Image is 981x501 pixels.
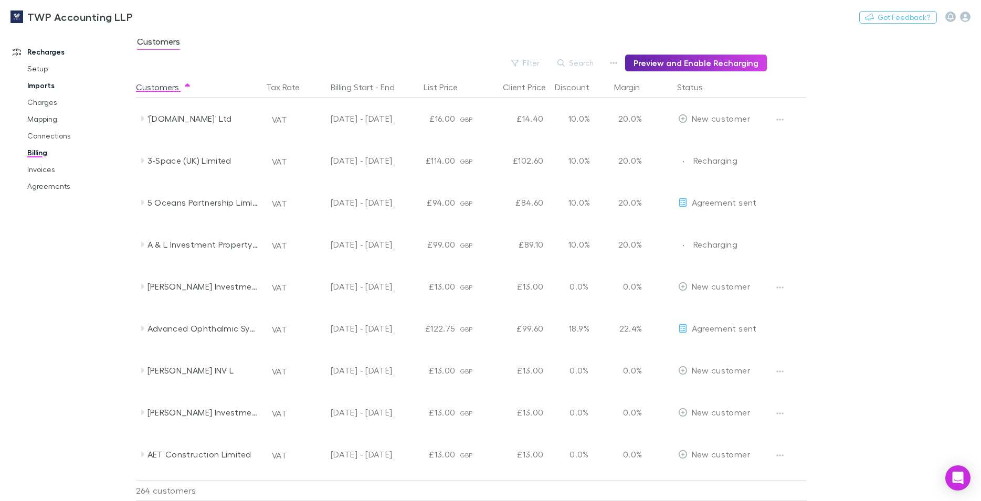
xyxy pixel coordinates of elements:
div: Advanced Ophthalmic Systems Ltd [147,307,259,349]
button: Billing Start - End [331,77,407,98]
div: [PERSON_NAME] Investments Limited [147,265,259,307]
button: Client Price [503,77,558,98]
button: VAT [267,405,292,422]
div: £13.00 [485,349,548,391]
div: £84.60 [485,182,548,223]
div: 0.0% [548,433,611,475]
a: Charges [17,94,143,111]
div: Advanced Ophthalmic Systems LtdVAT[DATE] - [DATE]£122.75GBP£99.6018.9%22.4%EditAgreement sent [136,307,812,349]
div: £13.00 [485,265,548,307]
div: £13.00 [397,391,460,433]
div: Margin [614,77,652,98]
a: Recharges [2,44,143,60]
div: [DATE] - [DATE] [307,391,393,433]
p: 0.0% [615,280,642,293]
div: £99.60 [485,307,548,349]
button: Customers [136,77,192,98]
span: GBP [460,409,473,417]
div: '[DOMAIN_NAME]' Ltd [147,98,259,140]
p: 0.0% [615,448,642,461]
p: 20.0% [615,196,642,209]
div: £89.10 [485,223,548,265]
div: 10.0% [548,223,611,265]
div: £13.00 [397,433,460,475]
div: 5 Oceans Partnership LimitedVAT[DATE] - [DATE]£94.00GBP£84.6010.0%20.0%EditAgreement sent [136,182,812,223]
button: VAT [267,447,292,464]
div: [DATE] - [DATE] [307,265,393,307]
div: £94.00 [397,182,460,223]
div: [PERSON_NAME] Investments Portfolio Limited [147,391,259,433]
div: [PERSON_NAME] INV L [147,349,259,391]
span: GBP [460,241,473,249]
div: [PERSON_NAME] INV LVAT[DATE] - [DATE]£13.00GBP£13.000.0%0.0%EditNew customer [136,349,812,391]
div: Open Intercom Messenger [945,465,971,491]
h3: TWP Accounting LLP [27,10,133,23]
span: GBP [460,283,473,291]
button: Status [677,77,715,98]
div: 3-Space (UK) Limited [147,140,259,182]
p: 22.4% [615,322,642,335]
span: GBP [460,367,473,375]
div: £16.00 [397,98,460,140]
button: VAT [267,321,292,338]
p: 20.0% [615,154,642,167]
span: Recharging [693,239,738,249]
span: Recharging [693,155,738,165]
span: New customer [692,281,750,291]
div: 0.0% [548,349,611,391]
button: VAT [267,153,292,170]
div: [PERSON_NAME] Investments Portfolio LimitedVAT[DATE] - [DATE]£13.00GBP£13.000.0%0.0%EditNew customer [136,391,812,433]
div: 10.0% [548,140,611,182]
a: Mapping [17,111,143,127]
div: [DATE] - [DATE] [307,98,393,140]
span: GBP [460,451,473,459]
img: Recharging [678,240,689,251]
span: New customer [692,407,750,417]
button: VAT [267,111,292,128]
div: £14.40 [485,98,548,140]
p: 0.0% [615,364,642,377]
div: £13.00 [485,391,548,433]
a: Imports [17,77,143,94]
p: 20.0% [615,112,642,125]
a: Invoices [17,161,143,178]
span: GBP [460,199,473,207]
button: Search [552,57,600,69]
button: Tax Rate [266,77,312,98]
div: 264 customers [136,480,262,501]
button: Got Feedback? [859,11,937,24]
div: 18.9% [548,307,611,349]
div: 10.0% [548,98,611,140]
div: [DATE] - [DATE] [307,182,393,223]
div: [DATE] - [DATE] [307,140,393,182]
span: Agreement sent [692,197,757,207]
div: [DATE] - [DATE] [307,307,393,349]
div: 10.0% [548,182,611,223]
a: Billing [17,144,143,161]
span: New customer [692,365,750,375]
div: £13.00 [485,433,548,475]
span: New customer [692,449,750,459]
span: New customer [692,113,750,123]
div: [PERSON_NAME] Investments LimitedVAT[DATE] - [DATE]£13.00GBP£13.000.0%0.0%EditNew customer [136,265,812,307]
button: VAT [267,237,292,254]
div: £13.00 [397,265,460,307]
button: Filter [506,57,546,69]
a: Setup [17,60,143,77]
div: [DATE] - [DATE] [307,223,393,265]
span: GBP [460,157,473,165]
div: [DATE] - [DATE] [307,349,393,391]
span: Agreement sent [692,323,757,333]
p: 0.0% [615,406,642,419]
div: 3-Space (UK) LimitedVAT[DATE] - [DATE]£114.00GBP£102.6010.0%20.0%EditRechargingRecharging [136,140,812,182]
a: TWP Accounting LLP [4,4,139,29]
div: AET Construction Limited [147,433,259,475]
div: £99.00 [397,223,460,265]
button: Discount [555,77,602,98]
a: Connections [17,127,143,144]
p: 20.0% [615,238,642,251]
span: GBP [460,325,473,333]
div: £122.75 [397,307,460,349]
